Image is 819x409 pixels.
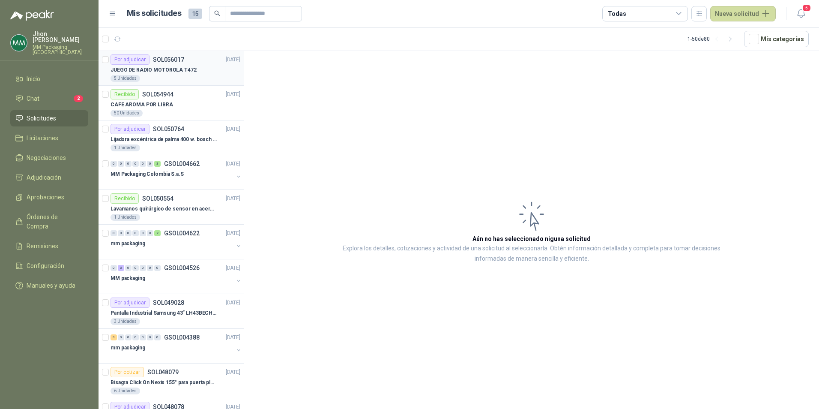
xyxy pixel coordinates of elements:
div: Recibido [111,89,139,99]
p: [DATE] [226,195,240,203]
div: Por cotizar [111,367,144,377]
div: 0 [111,230,117,236]
button: 5 [793,6,809,21]
div: 0 [147,230,153,236]
span: search [214,10,220,16]
div: 6 Unidades [111,388,140,394]
a: Adjudicación [10,169,88,186]
a: Inicio [10,71,88,87]
span: 15 [188,9,202,19]
div: 0 [111,161,117,167]
h3: Aún no has seleccionado niguna solicitud [472,234,591,244]
div: 0 [140,230,146,236]
div: 0 [125,334,132,340]
p: Bisagra Click On Nexis 155° para puerta plegable Grass con base de montaje [111,379,217,387]
a: Órdenes de Compra [10,209,88,235]
p: Lavamanos quirúrgico de sensor en acero referencia TLS-13 [111,205,217,213]
div: 0 [125,161,132,167]
p: MM packaging [111,274,145,283]
p: [DATE] [226,125,240,133]
a: Solicitudes [10,110,88,126]
p: [DATE] [226,229,240,238]
p: CAFE AROMA POR LIBRA [111,101,173,109]
a: Manuales y ayuda [10,277,88,294]
span: Aprobaciones [27,192,64,202]
p: [DATE] [226,264,240,272]
div: 0 [132,161,139,167]
div: 0 [111,265,117,271]
div: Por adjudicar [111,124,149,134]
div: 1 Unidades [111,214,140,221]
p: Lijadora excéntrica de palma 400 w. bosch gex 125-150 ave [111,135,217,144]
a: Licitaciones [10,130,88,146]
div: 0 [147,265,153,271]
p: Jhon [PERSON_NAME] [33,31,88,43]
div: 0 [132,265,139,271]
p: SOL048079 [147,369,179,375]
div: 5 Unidades [111,75,140,82]
div: 3 [111,334,117,340]
button: Nueva solicitud [710,6,776,21]
div: 0 [118,334,124,340]
p: [DATE] [226,56,240,64]
a: 0 0 0 0 0 0 2 GSOL004622[DATE] mm packaging [111,228,242,256]
a: Por cotizarSOL048079[DATE] Bisagra Click On Nexis 155° para puerta plegable Grass con base de mon... [99,364,244,398]
p: Pantalla Industrial Samsung 43” LH43BECHLGKXZL BE43C-H [111,309,217,317]
a: Por adjudicarSOL049028[DATE] Pantalla Industrial Samsung 43” LH43BECHLGKXZL BE43C-H3 Unidades [99,294,244,329]
p: GSOL004388 [164,334,200,340]
a: Aprobaciones [10,189,88,205]
div: 0 [140,265,146,271]
p: SOL050554 [142,195,173,201]
span: Negociaciones [27,153,66,162]
span: Chat [27,94,39,103]
div: 0 [132,230,139,236]
span: Adjudicación [27,173,61,182]
p: GSOL004526 [164,265,200,271]
a: Configuración [10,258,88,274]
p: [DATE] [226,334,240,342]
p: SOL049028 [153,300,184,306]
div: 0 [147,334,153,340]
p: [DATE] [226,299,240,307]
div: 2 [154,230,161,236]
a: RecibidoSOL050554[DATE] Lavamanos quirúrgico de sensor en acero referencia TLS-131 Unidades [99,190,244,225]
div: 0 [154,265,161,271]
span: Inicio [27,74,40,84]
div: 0 [118,161,124,167]
div: 1 Unidades [111,144,140,151]
span: 2 [74,95,83,102]
a: 0 2 0 0 0 0 0 GSOL004526[DATE] MM packaging [111,263,242,290]
p: MM Packaging Colombia S.a.S [111,170,184,178]
div: 2 [118,265,124,271]
div: Por adjudicar [111,298,149,308]
a: Chat2 [10,90,88,107]
span: Configuración [27,261,64,271]
h1: Mis solicitudes [127,7,182,20]
div: 3 [154,161,161,167]
span: Solicitudes [27,114,56,123]
div: Recibido [111,193,139,204]
p: GSOL004622 [164,230,200,236]
a: 3 0 0 0 0 0 0 GSOL004388[DATE] mm packaging [111,332,242,360]
p: Explora los detalles, cotizaciones y actividad de una solicitud al seleccionarla. Obtén informaci... [330,244,733,264]
p: SOL050764 [153,126,184,132]
div: 0 [118,230,124,236]
p: MM Packaging [GEOGRAPHIC_DATA] [33,45,88,55]
span: Órdenes de Compra [27,212,80,231]
a: Remisiones [10,238,88,254]
p: SOL056017 [153,57,184,63]
div: 0 [132,334,139,340]
p: mm packaging [111,240,145,248]
span: 5 [802,4,811,12]
div: 0 [154,334,161,340]
div: 0 [140,161,146,167]
a: RecibidoSOL054944[DATE] CAFE AROMA POR LIBRA50 Unidades [99,86,244,120]
div: 0 [125,265,132,271]
a: Por adjudicarSOL056017[DATE] JUEGO DE RADIO MOTOROLA T4725 Unidades [99,51,244,86]
p: mm packaging [111,344,145,352]
div: 50 Unidades [111,110,143,117]
a: Negociaciones [10,150,88,166]
a: 0 0 0 0 0 0 3 GSOL004662[DATE] MM Packaging Colombia S.a.S [111,159,242,186]
div: Por adjudicar [111,54,149,65]
button: Mís categorías [744,31,809,47]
